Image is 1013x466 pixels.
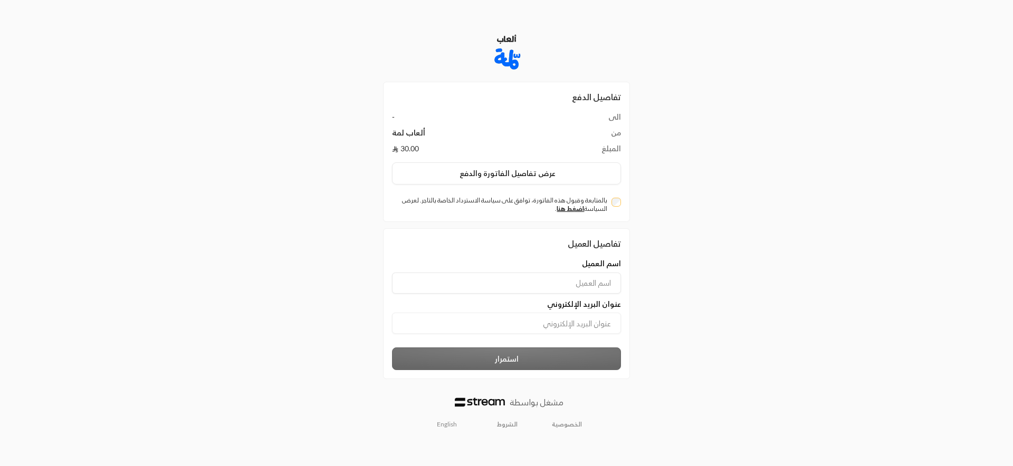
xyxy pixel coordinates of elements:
[392,313,621,334] input: عنوان البريد الإلكتروني
[497,420,518,429] a: الشروط
[485,31,528,73] img: Company Logo
[536,143,621,154] td: المبلغ
[392,162,621,185] button: عرض تفاصيل الفاتورة والدفع
[396,196,607,213] label: بالمتابعة وقبول هذه الفاتورة، توافق على سياسة الاسترداد الخاصة بالتاجر. لعرض السياسة .
[536,128,621,143] td: من
[392,128,536,143] td: ألعاب لمة
[392,112,536,128] td: -
[392,273,621,294] input: اسم العميل
[536,112,621,128] td: الى
[392,143,536,154] td: 30.00
[392,237,621,250] div: تفاصيل العميل
[431,415,463,432] a: English
[392,91,621,103] h2: تفاصيل الدفع
[547,299,621,309] span: عنوان البريد الإلكتروني
[557,205,584,212] a: اضغط هنا
[552,420,582,429] a: الخصوصية
[455,397,505,407] img: Logo
[582,258,621,269] span: اسم العميل
[510,396,563,409] p: مشغل بواسطة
